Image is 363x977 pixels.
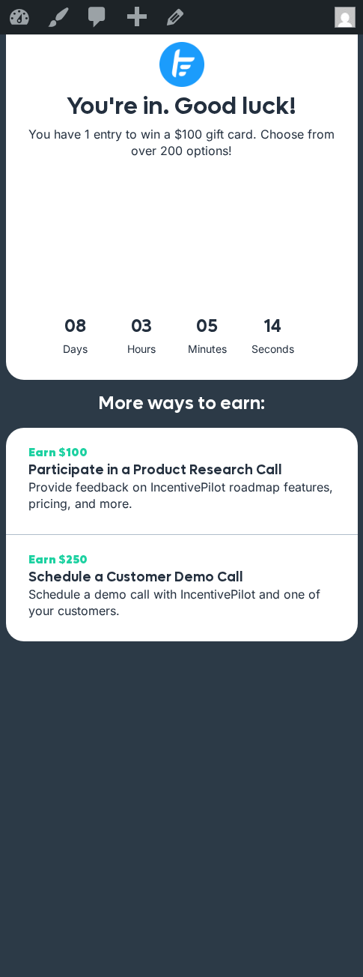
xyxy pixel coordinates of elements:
h2: More ways to earn: [21,395,343,413]
span: 14 [243,312,303,341]
img: Subtract (1) [159,42,204,87]
span: 05 [177,312,237,341]
p: You have 1 entry to win a $100 gift card. Choose from over 200 options! [21,126,343,160]
div: Days [46,341,106,357]
div: Minutes [177,341,237,357]
p: Schedule a demo call with IncentivePilot and one of your customers. [28,586,335,620]
h1: You're in. Good luck! [21,94,343,118]
h3: Participate in a Product Research Call [28,462,335,479]
div: Hours [112,341,171,357]
div: Seconds [243,341,303,357]
span: Earn $100 [28,443,335,462]
span: 08 [46,312,106,341]
p: Provide feedback on IncentivePilot roadmap features, pricing, and more. [28,479,335,512]
span: Earn $250 [28,550,335,569]
a: Earn $100 Participate in a Product Research Call Provide feedback on IncentivePilot roadmap featu... [6,428,358,534]
h3: Schedule a Customer Demo Call [28,569,335,586]
span: 03 [112,312,171,341]
a: Earn $250 Schedule a Customer Demo Call Schedule a demo call with IncentivePilot and one of your ... [6,534,358,641]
